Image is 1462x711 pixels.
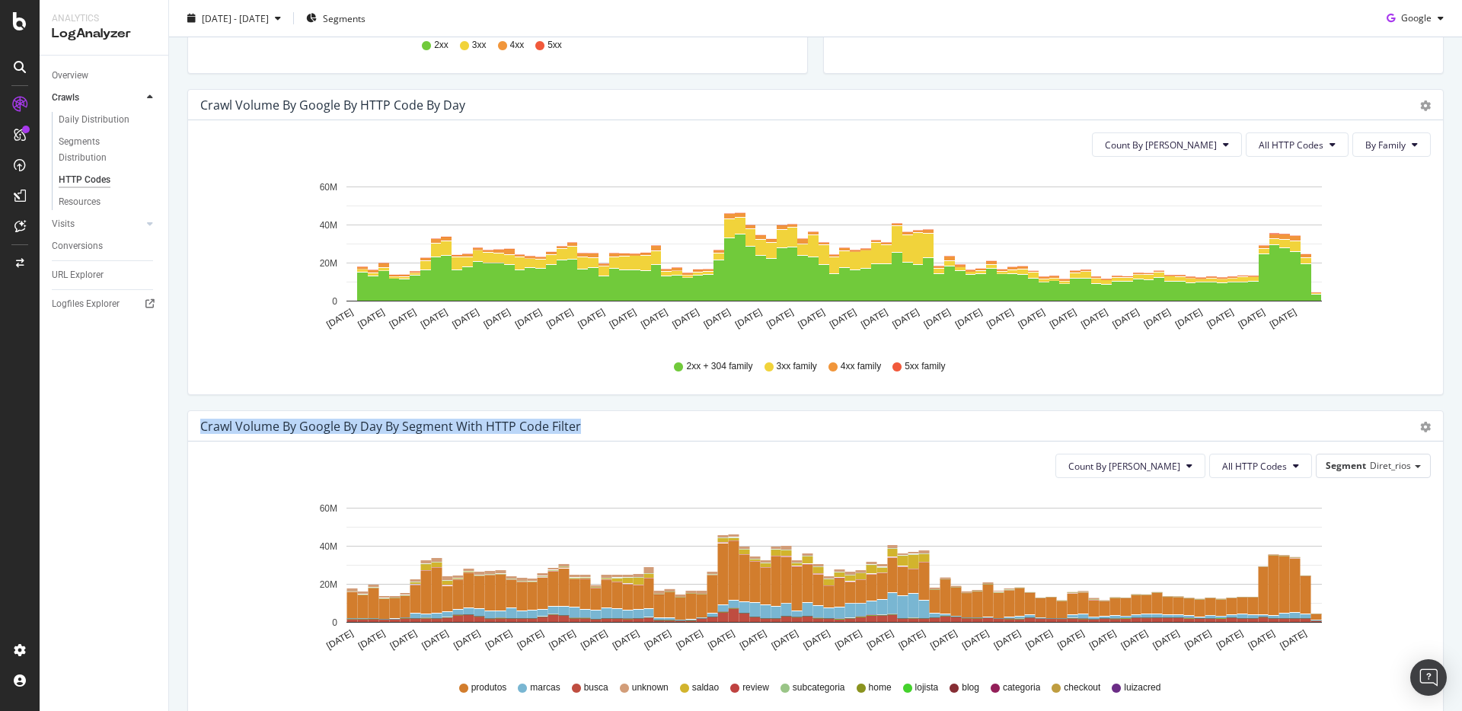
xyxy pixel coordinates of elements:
[52,267,158,283] a: URL Explorer
[59,194,158,210] a: Resources
[608,307,638,330] text: [DATE]
[471,681,507,694] span: produtos
[692,681,719,694] span: saldao
[1048,307,1078,330] text: [DATE]
[1209,454,1312,478] button: All HTTP Codes
[738,628,768,652] text: [DATE]
[793,681,845,694] span: subcategoria
[962,681,979,694] span: blog
[1410,659,1447,696] div: Open Intercom Messenger
[59,112,129,128] div: Daily Distribution
[482,307,512,330] text: [DATE]
[1055,628,1086,652] text: [DATE]
[1079,307,1109,330] text: [DATE]
[897,628,927,652] text: [DATE]
[1222,460,1287,473] span: All HTTP Codes
[1173,307,1204,330] text: [DATE]
[388,307,418,330] text: [DATE]
[796,307,827,330] text: [DATE]
[1420,100,1431,111] div: gear
[1092,132,1242,157] button: Count By [PERSON_NAME]
[1183,628,1213,652] text: [DATE]
[1064,681,1100,694] span: checkout
[332,617,337,628] text: 0
[1259,139,1323,151] span: All HTTP Codes
[702,307,733,330] text: [DATE]
[200,169,1419,346] svg: A chart.
[1017,307,1047,330] text: [DATE]
[905,360,945,373] span: 5xx family
[52,68,158,84] a: Overview
[59,172,110,188] div: HTTP Codes
[576,307,607,330] text: [DATE]
[869,681,892,694] span: home
[639,307,669,330] text: [DATE]
[928,628,959,652] text: [DATE]
[841,360,881,373] span: 4xx family
[52,25,156,43] div: LogAnalyzer
[584,681,608,694] span: busca
[1326,459,1366,472] span: Segment
[52,267,104,283] div: URL Explorer
[323,11,365,24] span: Segments
[670,307,701,330] text: [DATE]
[611,628,641,652] text: [DATE]
[419,307,449,330] text: [DATE]
[1119,628,1150,652] text: [DATE]
[706,628,736,652] text: [DATE]
[52,90,142,106] a: Crawls
[1365,139,1406,151] span: By Family
[52,296,158,312] a: Logfiles Explorer
[52,90,79,106] div: Crawls
[300,6,372,30] button: Segments
[674,628,704,652] text: [DATE]
[1246,132,1349,157] button: All HTTP Codes
[1268,307,1298,330] text: [DATE]
[320,258,337,269] text: 20M
[733,307,764,330] text: [DATE]
[52,296,120,312] div: Logfiles Explorer
[777,360,817,373] span: 3xx family
[52,12,156,25] div: Analytics
[828,307,858,330] text: [DATE]
[1352,132,1431,157] button: By Family
[202,11,269,24] span: [DATE] - [DATE]
[59,194,101,210] div: Resources
[332,296,337,307] text: 0
[200,419,581,434] div: Crawl Volume by google by Day by Segment with HTTP Code Filter
[742,681,769,694] span: review
[1142,307,1173,330] text: [DATE]
[801,628,832,652] text: [DATE]
[450,307,480,330] text: [DATE]
[544,307,575,330] text: [DATE]
[200,490,1419,667] svg: A chart.
[770,628,800,652] text: [DATE]
[992,628,1023,652] text: [DATE]
[1105,139,1217,151] span: Count By Day
[59,172,158,188] a: HTTP Codes
[1205,307,1235,330] text: [DATE]
[1003,681,1040,694] span: categoria
[320,503,337,514] text: 60M
[632,681,669,694] span: unknown
[1124,681,1160,694] span: luizacred
[953,307,984,330] text: [DATE]
[1381,6,1450,30] button: Google
[1401,11,1432,24] span: Google
[320,220,337,231] text: 40M
[643,628,673,652] text: [DATE]
[59,134,143,166] div: Segments Distribution
[52,216,142,232] a: Visits
[52,68,88,84] div: Overview
[985,307,1015,330] text: [DATE]
[516,628,546,652] text: [DATE]
[200,97,465,113] div: Crawl Volume by google by HTTP Code by Day
[324,307,355,330] text: [DATE]
[859,307,889,330] text: [DATE]
[472,39,487,52] span: 3xx
[833,628,863,652] text: [DATE]
[547,628,578,652] text: [DATE]
[530,681,560,694] span: marcas
[1024,628,1055,652] text: [DATE]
